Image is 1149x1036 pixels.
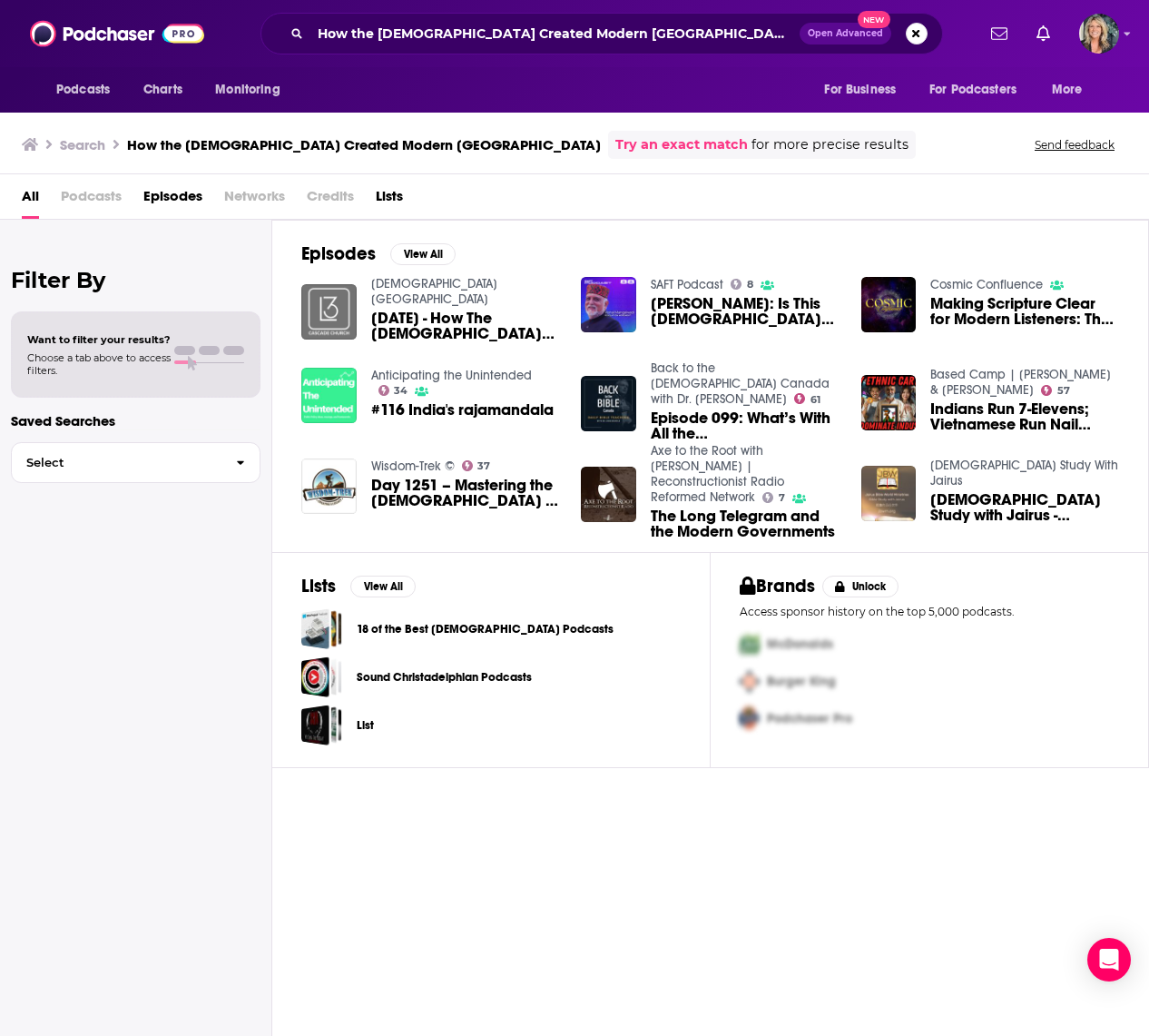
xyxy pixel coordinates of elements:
[930,296,1119,327] span: Making Scripture Clear for Modern Listeners: The Easy-to-Understand Read [DEMOGRAPHIC_DATA] with ...
[371,276,497,307] a: Cascade Church Monroe
[740,605,1119,618] p: Access sponsor history on the top 5,000 podcasts.
[767,636,833,652] span: McDonalds
[1087,938,1131,982] div: Open Intercom Messenger
[1079,14,1119,54] img: User Profile
[301,705,342,745] a: List
[301,242,376,265] h2: Episodes
[301,575,336,597] h2: Lists
[301,284,357,340] img: January 22nd, 2012 - How The Bible Created The Soul Of Western Civilization
[581,376,636,431] img: Episode 099: What’s With All the Bible Translations?
[861,375,917,430] img: Indians Run 7-Elevens; Vietnamese Run Nail Salons... WHY?!
[858,11,890,28] span: New
[27,351,171,377] span: Choose a tab above to access filters.
[260,13,943,54] div: Search podcasts, credits, & more...
[861,466,917,521] a: Bible Study with Jairus - Leviticus 26
[371,368,532,383] a: Anticipating the Unintended
[767,674,836,689] span: Burger King
[581,277,636,332] img: William Carey: Is This ENGLISHMAN the FATHER of Modern INDIA ? (ft. Vishal Mangalwadi) | EP 88
[651,410,840,441] a: Episode 099: What’s With All the Bible Translations?
[30,16,204,51] img: Podchaser - Follow, Share and Rate Podcasts
[132,73,193,107] a: Charts
[779,494,785,502] span: 7
[350,576,416,597] button: View All
[651,508,840,539] a: The Long Telegram and the Modern Governments
[11,412,260,429] p: Saved Searches
[301,242,456,265] a: EpisodesView All
[371,311,560,341] span: [DATE] - How The [DEMOGRAPHIC_DATA] Created The Soul Of Western Civilization
[11,442,260,483] button: Select
[930,401,1119,432] a: Indians Run 7-Elevens; Vietnamese Run Nail Salons... WHY?!
[861,277,917,332] a: Making Scripture Clear for Modern Listeners: The Easy-to-Understand Read Bible with Dan Parr
[651,360,830,407] a: Back to the Bible Canada with Dr. John Neufeld
[301,459,357,514] img: Day 1251 – Mastering the Bible – The Known World – Worldview Wednesday
[651,410,840,441] span: Episode 099: What’s With All the [DEMOGRAPHIC_DATA] Translations?
[143,182,202,219] a: Episodes
[371,478,560,508] span: Day 1251 – Mastering the [DEMOGRAPHIC_DATA] – The Known World – Worldview [DATE]
[808,29,883,38] span: Open Advanced
[357,619,614,639] a: 18 of the Best [DEMOGRAPHIC_DATA] Podcasts
[202,73,303,107] button: open menu
[732,663,767,700] img: Second Pro Logo
[731,279,753,290] a: 8
[930,492,1119,523] span: [DEMOGRAPHIC_DATA] Study with Jairus - Leviticus 26
[477,462,490,470] span: 37
[301,608,342,649] a: 18 of the Best Christian Podcasts
[800,23,891,44] button: Open AdvancedNew
[11,267,260,293] h2: Filter By
[301,368,357,423] img: #116 India's rajamandala
[27,333,171,346] span: Want to filter your results?
[930,277,1043,292] a: Cosmic Confluence
[371,402,554,418] a: #116 India's rajamandala
[378,385,408,396] a: 34
[22,182,39,219] a: All
[1079,14,1119,54] span: Logged in as lisa.beech
[12,457,221,469] span: Select
[794,393,820,404] a: 61
[376,182,403,219] a: Lists
[1039,73,1105,107] button: open menu
[143,77,182,103] span: Charts
[1029,137,1120,153] button: Send feedback
[127,136,601,153] h3: How the [DEMOGRAPHIC_DATA] Created Modern [GEOGRAPHIC_DATA]
[732,700,767,737] img: Third Pro Logo
[394,387,408,395] span: 34
[310,19,800,48] input: Search podcasts, credits, & more...
[1052,77,1083,103] span: More
[930,492,1119,523] a: Bible Study with Jairus - Leviticus 26
[822,576,899,597] button: Unlock
[44,73,133,107] button: open menu
[732,626,767,663] img: First Pro Logo
[811,73,918,107] button: open menu
[751,134,908,155] span: for more precise results
[1057,387,1070,395] span: 57
[224,182,285,219] span: Networks
[307,182,354,219] span: Credits
[462,460,491,471] a: 37
[930,367,1111,398] a: Based Camp | Simone & Malcolm Collins
[767,711,852,726] span: Podchaser Pro
[930,296,1119,327] a: Making Scripture Clear for Modern Listeners: The Easy-to-Understand Read Bible with Dan Parr
[60,136,105,153] h3: Search
[615,134,748,155] a: Try an exact match
[215,77,280,103] span: Monitoring
[56,77,110,103] span: Podcasts
[371,311,560,341] a: January 22nd, 2012 - How The Bible Created The Soul Of Western Civilization
[371,459,455,474] a: Wisdom-Trek ©
[61,182,122,219] span: Podcasts
[390,243,456,265] button: View All
[984,18,1015,49] a: Show notifications dropdown
[747,281,753,289] span: 8
[301,575,416,597] a: ListsView All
